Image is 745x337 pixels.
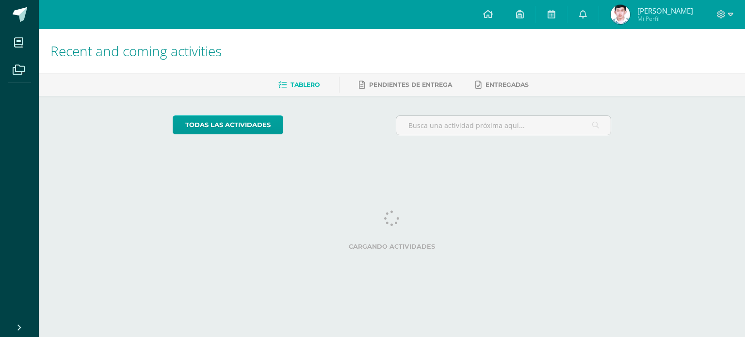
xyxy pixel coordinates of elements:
[611,5,630,24] img: d23276a0ba99e3d2770d4f3bb7441573.png
[278,77,320,93] a: Tablero
[173,115,283,134] a: todas las Actividades
[396,116,611,135] input: Busca una actividad próxima aquí...
[291,81,320,88] span: Tablero
[475,77,529,93] a: Entregadas
[359,77,452,93] a: Pendientes de entrega
[173,243,612,250] label: Cargando actividades
[486,81,529,88] span: Entregadas
[637,6,693,16] span: [PERSON_NAME]
[637,15,693,23] span: Mi Perfil
[369,81,452,88] span: Pendientes de entrega
[50,42,222,60] span: Recent and coming activities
